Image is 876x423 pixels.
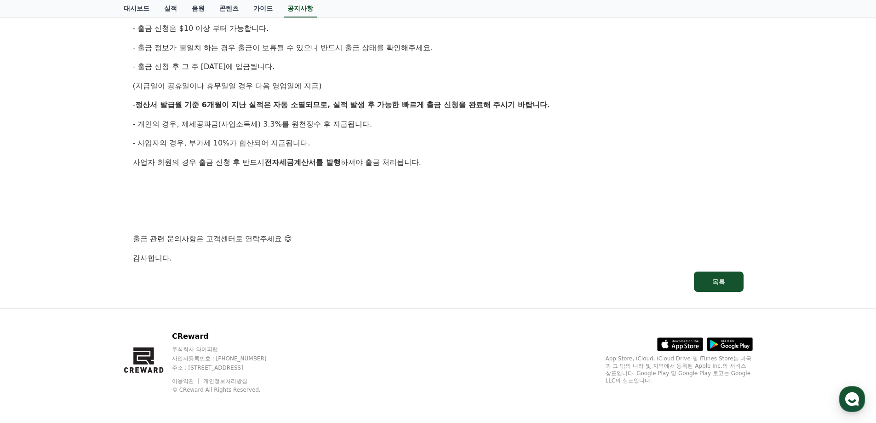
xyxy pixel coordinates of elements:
span: 설정 [142,306,153,313]
span: - 출금 신청 후 그 주 [DATE]에 입금됩니다. [133,62,275,71]
strong: 정산서 발급월 기준 [135,100,199,109]
span: 홈 [29,306,34,313]
p: © CReward All Rights Reserved. [172,386,284,394]
strong: 전자세금계산서를 발행 [264,158,341,167]
p: App Store, iCloud, iCloud Drive 및 iTunes Store는 미국과 그 밖의 나라 및 지역에서 등록된 Apple Inc.의 서비스 상표입니다. Goo... [606,355,753,384]
p: 주소 : [STREET_ADDRESS] [172,364,284,371]
a: 설정 [119,292,177,315]
p: - [133,99,744,111]
a: 대화 [61,292,119,315]
button: 목록 [694,272,744,292]
span: 감사합니다. [133,254,172,262]
span: 대화 [84,306,95,313]
p: 사업자등록번호 : [PHONE_NUMBER] [172,355,284,362]
span: 출금 관련 문의사항은 고객센터로 연락주세요 😊 [133,234,292,243]
span: - 출금 신청은 $10 이상 부터 가능합니다. [133,24,269,33]
p: 주식회사 와이피랩 [172,346,284,353]
a: 개인정보처리방침 [203,378,247,384]
a: 이용약관 [172,378,201,384]
p: CReward [172,331,284,342]
div: 목록 [712,277,725,286]
span: (지급일이 공휴일이나 휴무일일 경우 다음 영업일에 지급) [133,81,322,90]
strong: 6개월이 지난 실적은 자동 소멸되므로, 실적 발생 후 가능한 빠르게 출금 신청을 완료해 주시기 바랍니다. [202,100,550,109]
span: 사업자 회원의 경우 출금 신청 후 반드시 [133,158,265,167]
span: - 사업자의 경우, 부가세 10%가 합산되어 지급됩니다. [133,139,310,147]
a: 홈 [3,292,61,315]
span: 하셔야 출금 처리됩니다. [341,158,421,167]
span: - 개인의 경우, 제세공과금(사업소득세) 3.3%를 원천징수 후 지급됩니다. [133,120,372,128]
a: 목록 [133,272,744,292]
span: - 출금 정보가 불일치 하는 경우 출금이 보류될 수 있으니 반드시 출금 상태를 확인해주세요. [133,43,433,52]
